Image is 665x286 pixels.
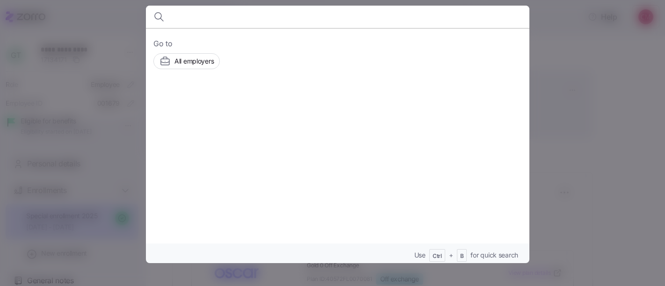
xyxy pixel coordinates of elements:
span: + [449,250,453,260]
span: All employers [174,57,214,66]
span: Use [414,250,426,260]
span: B [460,252,464,260]
span: for quick search [470,250,518,260]
button: All employers [153,53,220,69]
span: Ctrl [433,252,442,260]
span: Go to [153,38,522,50]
